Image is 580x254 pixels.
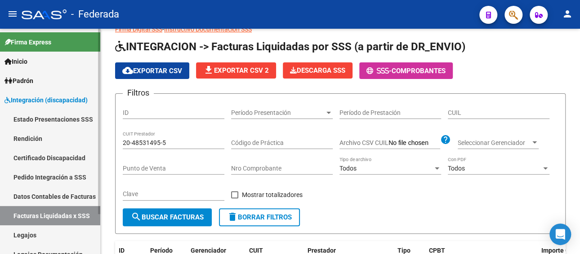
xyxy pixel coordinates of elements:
button: Descarga SSS [283,62,352,79]
span: CUIT [249,247,263,254]
span: ID [119,247,125,254]
mat-icon: delete [227,211,238,222]
button: Buscar Facturas [123,208,212,226]
a: Instructivo Documentación SSS [164,26,252,33]
span: Todos [448,165,465,172]
mat-icon: menu [7,9,18,19]
mat-icon: file_download [203,65,214,75]
span: Exportar CSV [122,67,182,75]
span: INTEGRACION -> Facturas Liquidadas por SSS (a partir de DR_ENVIO) [115,40,465,53]
span: Archivo CSV CUIL [339,139,388,146]
span: Todos [339,165,357,172]
button: Exportar CSV 2 [196,62,276,79]
span: - [366,67,392,75]
h3: Filtros [123,87,154,99]
span: Seleccionar Gerenciador [458,139,531,147]
span: - Federada [71,4,119,24]
span: Descarga SSS [290,66,345,74]
button: Borrar Filtros [219,208,300,226]
span: Firma Express [4,37,51,47]
div: Open Intercom Messenger [549,223,571,245]
mat-icon: person [562,9,573,19]
span: Gerenciador [191,247,226,254]
mat-icon: search [131,211,142,222]
span: Mostrar totalizadores [242,189,303,200]
span: Integración (discapacidad) [4,95,88,105]
input: Archivo CSV CUIL [388,139,440,147]
mat-icon: cloud_download [122,65,133,76]
app-download-masive: Descarga masiva de comprobantes (adjuntos) [283,62,352,79]
button: Exportar CSV [115,62,189,79]
span: Buscar Facturas [131,213,204,221]
span: Prestador [308,247,336,254]
button: -Comprobantes [359,62,453,79]
span: Período Presentación [231,109,325,117]
a: Firma Digital SSS [115,26,162,33]
span: Borrar Filtros [227,213,292,221]
span: Exportar CSV 2 [203,66,269,74]
span: Padrón [4,76,33,86]
span: Inicio [4,57,27,66]
span: Comprobantes [392,67,446,75]
span: CPBT [429,247,445,254]
mat-icon: help [440,134,451,145]
p: - [115,24,566,34]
